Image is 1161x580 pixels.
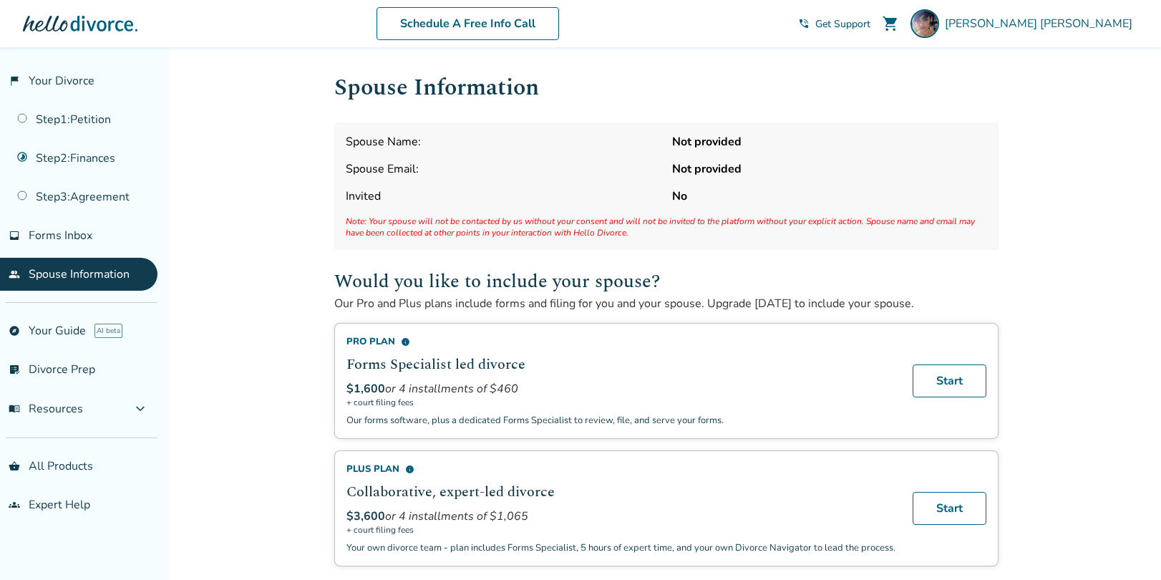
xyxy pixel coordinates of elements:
[346,508,385,524] span: $3,600
[798,17,870,31] a: phone_in_talkGet Support
[913,492,986,525] a: Start
[9,460,20,472] span: shopping_basket
[405,465,414,474] span: info
[346,541,895,554] p: Your own divorce team - plan includes Forms Specialist, 5 hours of expert time, and your own Divo...
[815,17,870,31] span: Get Support
[9,230,20,241] span: inbox
[346,481,895,503] h2: Collaborative, expert-led divorce
[401,337,410,347] span: info
[9,403,20,415] span: menu_book
[346,524,895,536] span: + court filing fees
[346,188,661,204] span: Invited
[346,216,987,238] span: Note: Your spouse will not be contacted by us without your consent and will not be invited to the...
[346,463,895,475] div: Plus Plan
[29,228,92,243] span: Forms Inbox
[334,296,999,311] p: Our Pro and Plus plans include forms and filing for you and your spouse. Upgrade [DATE] to includ...
[334,267,999,296] h2: Would you like to include your spouse?
[9,401,83,417] span: Resources
[346,508,895,524] div: or 4 installments of $1,065
[9,364,20,375] span: list_alt_check
[9,325,20,337] span: explore
[910,9,939,38] img: Christine Rath
[672,188,987,204] strong: No
[1089,511,1161,580] iframe: Chat Widget
[334,70,999,105] h1: Spouse Information
[94,324,122,338] span: AI beta
[672,134,987,150] strong: Not provided
[945,16,1138,32] span: [PERSON_NAME] [PERSON_NAME]
[346,381,385,397] span: $1,600
[672,161,987,177] strong: Not provided
[913,364,986,397] a: Start
[9,75,20,87] span: flag_2
[346,354,895,375] h2: Forms Specialist led divorce
[132,400,149,417] span: expand_more
[377,7,559,40] a: Schedule A Free Info Call
[882,15,899,32] span: shopping_cart
[346,397,895,408] span: + court filing fees
[346,134,661,150] span: Spouse Name:
[346,161,661,177] span: Spouse Email:
[9,269,20,280] span: people
[346,414,895,427] p: Our forms software, plus a dedicated Forms Specialist to review, file, and serve your forms.
[798,18,810,29] span: phone_in_talk
[346,381,895,397] div: or 4 installments of $460
[9,499,20,511] span: groups
[346,335,895,348] div: Pro Plan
